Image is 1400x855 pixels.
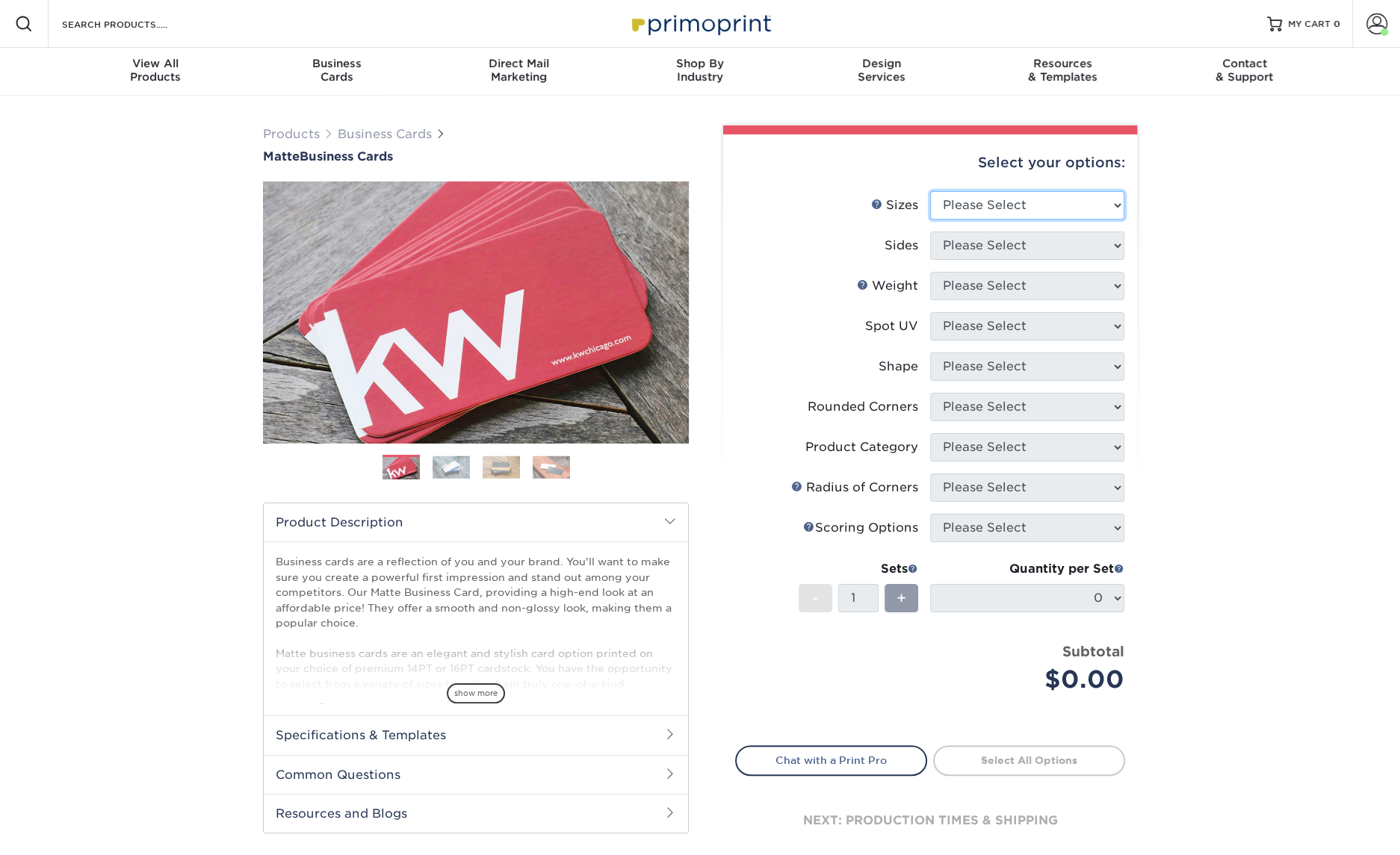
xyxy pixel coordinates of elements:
div: Cards [247,57,428,84]
div: Scoring Options [803,519,918,537]
a: DesignServices [790,48,972,96]
div: Rounded Corners [808,398,918,416]
div: Marketing [428,57,610,84]
span: 0 [1334,19,1340,29]
span: Direct Mail [428,57,610,70]
div: Services [790,57,972,84]
a: View AllProducts [65,48,247,96]
h2: Specifications & Templates [264,715,688,754]
img: Business Cards 02 [433,456,470,479]
img: Business Cards 03 [483,456,520,479]
div: Products [65,57,247,84]
div: & Support [1153,57,1335,84]
a: BusinessCards [247,48,428,96]
span: View All [65,57,247,70]
a: Business Cards [338,127,432,141]
h2: Product Description [264,503,688,541]
div: Sides [885,237,918,255]
a: Direct MailMarketing [428,48,610,96]
span: MY CART [1288,18,1331,31]
span: Matte [263,149,300,164]
img: Matte 01 [263,99,689,525]
div: Sizes [871,196,918,214]
div: & Templates [972,57,1153,84]
span: Shop By [610,57,791,70]
span: - [812,587,819,609]
div: Radius of Corners [791,479,918,497]
div: Weight [857,277,918,295]
img: Business Cards 04 [533,456,570,479]
span: Resources [972,57,1153,70]
input: SEARCH PRODUCTS..... [61,15,206,33]
a: Products [263,127,320,141]
img: Primoprint [625,7,775,40]
a: Chat with a Print Pro [735,745,927,775]
span: Contact [1153,57,1335,70]
span: show more [447,683,505,703]
span: Design [790,57,972,70]
a: Contact& Support [1153,48,1335,96]
div: $0.00 [941,662,1124,697]
a: MatteBusiness Cards [263,149,689,164]
span: Business [247,57,428,70]
a: Shop ByIndustry [610,48,791,96]
h1: Business Cards [263,149,689,164]
div: Spot UV [865,317,918,335]
div: Quantity per Set [930,560,1124,578]
span: + [896,587,906,609]
strong: Subtotal [1062,643,1124,659]
div: Industry [610,57,791,84]
div: Shape [879,358,918,376]
div: Select your options: [735,134,1125,191]
div: Product Category [805,438,918,456]
h2: Resources and Blogs [264,794,688,833]
img: Business Cards 01 [382,450,420,487]
div: Sets [799,560,918,578]
a: Select All Options [933,745,1125,775]
h2: Common Questions [264,755,688,794]
p: Business cards are a reflection of you and your brand. You'll want to make sure you create a powe... [276,554,676,767]
a: Resources& Templates [972,48,1153,96]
